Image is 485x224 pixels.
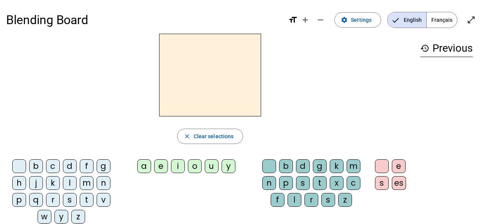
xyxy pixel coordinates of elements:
div: v [97,193,110,207]
div: y [222,159,235,173]
div: z [71,210,85,224]
div: f [271,193,284,207]
div: s [321,193,335,207]
mat-icon: add [301,15,310,25]
div: m [347,159,360,173]
div: p [12,193,26,207]
div: l [288,193,301,207]
mat-button-toggle-group: Language selection [387,12,457,28]
div: g [97,159,110,173]
mat-icon: history [420,44,429,53]
div: m [80,176,94,190]
div: s [375,176,389,190]
span: Clear selections [194,132,234,141]
div: h [12,176,26,190]
div: s [296,176,310,190]
div: d [63,159,77,173]
div: i [171,159,185,173]
div: u [205,159,219,173]
div: w [38,210,51,224]
div: x [330,176,344,190]
div: p [279,176,293,190]
div: c [347,176,360,190]
div: e [154,159,168,173]
div: y [54,210,68,224]
div: n [97,176,110,190]
mat-icon: settings [341,16,348,23]
div: es [392,176,406,190]
h1: Blending Board [6,8,282,32]
div: d [296,159,310,173]
div: o [188,159,202,173]
button: Settings [334,12,381,28]
mat-icon: open_in_full [467,15,476,25]
div: r [46,193,60,207]
mat-icon: format_size [288,15,298,25]
mat-icon: close [184,133,191,140]
h3: Previous [420,40,473,57]
div: b [29,159,43,173]
button: Clear selections [177,129,243,144]
span: English [388,12,426,28]
mat-icon: remove [316,15,325,25]
div: r [304,193,318,207]
button: Enter full screen [464,12,479,28]
div: z [338,193,352,207]
div: k [46,176,60,190]
span: Français [427,12,457,28]
button: Decrease font size [313,12,328,28]
div: l [63,176,77,190]
div: s [63,193,77,207]
div: t [313,176,327,190]
div: j [29,176,43,190]
div: q [29,193,43,207]
div: c [46,159,60,173]
div: t [80,193,94,207]
div: a [137,159,151,173]
div: f [80,159,94,173]
div: b [279,159,293,173]
button: Increase font size [298,12,313,28]
span: Settings [351,15,372,25]
div: g [313,159,327,173]
div: n [262,176,276,190]
div: e [392,159,406,173]
div: k [330,159,344,173]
